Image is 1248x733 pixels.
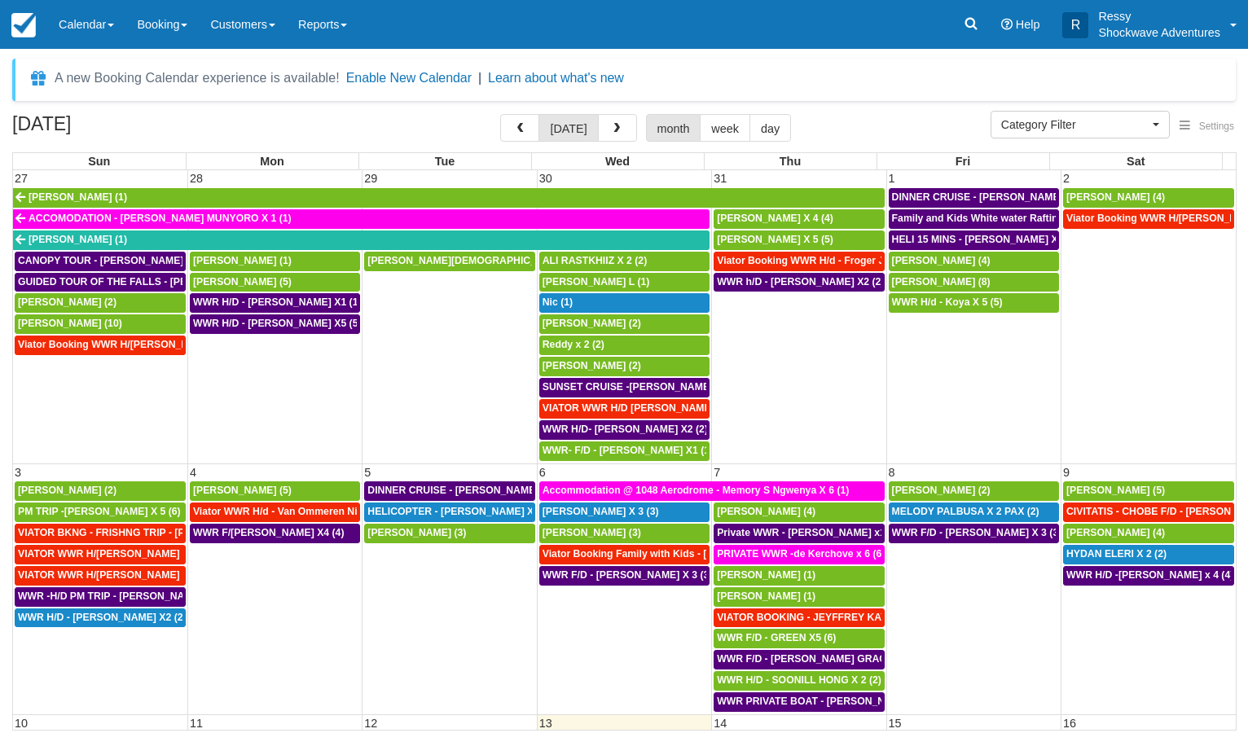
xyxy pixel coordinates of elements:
[188,466,198,479] span: 4
[539,273,710,292] a: [PERSON_NAME] L (1)
[887,717,903,730] span: 15
[712,466,722,479] span: 7
[539,378,710,397] a: SUNSET CRUISE -[PERSON_NAME] X2 (2)
[1063,188,1234,208] a: [PERSON_NAME] (4)
[539,441,710,461] a: WWR- F/D - [PERSON_NAME] X1 (1)
[543,296,573,308] span: Nic (1)
[193,485,292,496] span: [PERSON_NAME] (5)
[714,566,884,586] a: [PERSON_NAME] (1)
[13,172,29,185] span: 27
[543,485,850,496] span: Accommodation @ 1048 Aerodrome - Memory S Ngwenya X 6 (1)
[717,213,833,224] span: [PERSON_NAME] X 4 (4)
[190,314,360,334] a: WWR H/D - [PERSON_NAME] X5 (5)
[1001,19,1013,30] i: Help
[887,466,897,479] span: 8
[538,466,547,479] span: 6
[18,318,122,329] span: [PERSON_NAME] (10)
[13,209,710,229] a: ACCOMODATION - [PERSON_NAME] MUNYORO X 1 (1)
[543,276,650,287] span: [PERSON_NAME] L (1)
[605,155,630,168] span: Wed
[15,524,186,543] a: VIATOR BKNG - FRISHNG TRIP - [PERSON_NAME] X 5 (4)
[714,524,884,543] a: Private WWR - [PERSON_NAME] x1 (1)
[18,527,291,538] span: VIATOR BKNG - FRISHNG TRIP - [PERSON_NAME] X 5 (4)
[1063,503,1234,522] a: CIVITATIS - CHOBE F/D - [PERSON_NAME] X 2 (3)
[717,255,937,266] span: Viator Booking WWR H/d - Froger Julien X1 (1)
[717,674,881,686] span: WWR H/D - SOONILL HONG X 2 (2)
[717,632,836,643] span: WWR F/D - GREEN X5 (6)
[190,503,360,522] a: Viator WWR H/d - Van Ommeren Nick X 4 (4)
[717,653,931,665] span: WWR F/D - [PERSON_NAME] GRACKO X4 (4)
[12,114,218,144] h2: [DATE]
[543,318,641,329] span: [PERSON_NAME] (2)
[539,481,885,501] a: Accommodation @ 1048 Aerodrome - Memory S Ngwenya X 6 (1)
[712,717,728,730] span: 14
[714,608,884,628] a: VIATOR BOOKING - JEYFFREY KAYLEIGH X 1 (1)
[714,252,884,271] a: Viator Booking WWR H/d - Froger Julien X1 (1)
[193,255,292,266] span: [PERSON_NAME] (1)
[749,114,791,142] button: day
[193,506,401,517] span: Viator WWR H/d - Van Ommeren Nick X 4 (4)
[539,420,710,440] a: WWR H/D- [PERSON_NAME] X2 (2)
[539,399,710,419] a: VIATOR WWR H/D [PERSON_NAME] 4 (4)
[717,548,885,560] span: PRIVATE WWR -de Kerchove x 6 (6)
[714,692,884,712] a: WWR PRIVATE BOAT - [PERSON_NAME] X1 (1)
[367,255,580,266] span: [PERSON_NAME][DEMOGRAPHIC_DATA] (6)
[15,273,186,292] a: GUIDED TOUR OF THE FALLS - [PERSON_NAME] X 5 (5)
[1066,569,1233,581] span: WWR H/D -[PERSON_NAME] x 4 (4)
[1016,18,1040,31] span: Help
[29,191,127,203] span: [PERSON_NAME] (1)
[193,276,292,287] span: [PERSON_NAME] (5)
[18,612,187,623] span: WWR H/D - [PERSON_NAME] X2 (2)
[364,252,534,271] a: [PERSON_NAME][DEMOGRAPHIC_DATA] (6)
[1001,116,1149,133] span: Category Filter
[539,252,710,271] a: ALI RASTKHIIZ X 2 (2)
[889,188,1059,208] a: DINNER CRUISE - [PERSON_NAME] X4 (4)
[188,717,204,730] span: 11
[887,172,897,185] span: 1
[15,545,186,564] a: VIATOR WWR H/[PERSON_NAME] 2 (2)
[539,566,710,586] a: WWR F/D - [PERSON_NAME] X 3 (3)
[29,234,127,245] span: [PERSON_NAME] (1)
[714,503,884,522] a: [PERSON_NAME] (4)
[714,671,884,691] a: WWR H/D - SOONILL HONG X 2 (2)
[1061,466,1071,479] span: 9
[193,296,362,308] span: WWR H/D - [PERSON_NAME] X1 (1)
[1098,24,1220,41] p: Shockwave Adventures
[1061,717,1078,730] span: 16
[717,234,833,245] span: [PERSON_NAME] X 5 (5)
[714,545,884,564] a: PRIVATE WWR -de Kerchove x 6 (6)
[889,293,1059,313] a: WWR H/d - Koya X 5 (5)
[889,524,1059,543] a: WWR F/D - [PERSON_NAME] X 3 (3)
[712,172,728,185] span: 31
[190,252,360,271] a: [PERSON_NAME] (1)
[13,466,23,479] span: 3
[892,296,1003,308] span: WWR H/d - Koya X 5 (5)
[892,234,1079,245] span: HELI 15 MINS - [PERSON_NAME] X4 (4)
[714,209,884,229] a: [PERSON_NAME] X 4 (4)
[18,548,203,560] span: VIATOR WWR H/[PERSON_NAME] 2 (2)
[435,155,455,168] span: Tue
[889,252,1059,271] a: [PERSON_NAME] (4)
[18,569,203,581] span: VIATOR WWR H/[PERSON_NAME] 2 (2)
[1063,481,1234,501] a: [PERSON_NAME] (5)
[1127,155,1145,168] span: Sat
[889,503,1059,522] a: MELODY PALBUSA X 2 PAX (2)
[1199,121,1234,132] span: Settings
[543,527,641,538] span: [PERSON_NAME] (3)
[543,548,811,560] span: Viator Booking Family with Kids - [PERSON_NAME] 4 (4)
[714,273,884,292] a: WWR h/D - [PERSON_NAME] X2 (2)
[892,527,1062,538] span: WWR F/D - [PERSON_NAME] X 3 (3)
[193,527,345,538] span: WWR F/[PERSON_NAME] X4 (4)
[188,172,204,185] span: 28
[714,629,884,648] a: WWR F/D - GREEN X5 (6)
[1170,115,1244,138] button: Settings
[18,276,286,287] span: GUIDED TOUR OF THE FALLS - [PERSON_NAME] X 5 (5)
[15,503,186,522] a: PM TRIP -[PERSON_NAME] X 5 (6)
[1066,191,1165,203] span: [PERSON_NAME] (4)
[538,172,554,185] span: 30
[363,172,379,185] span: 29
[539,357,710,376] a: [PERSON_NAME] (2)
[190,273,360,292] a: [PERSON_NAME] (5)
[15,587,186,607] a: WWR -H/D PM TRIP - [PERSON_NAME] X5 (5)
[780,155,801,168] span: Thu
